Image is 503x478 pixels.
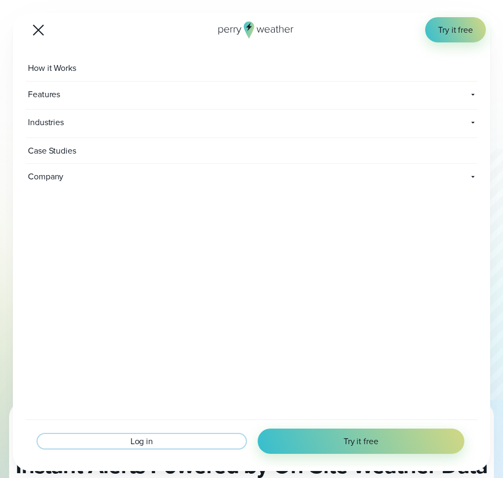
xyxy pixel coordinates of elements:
a: Try it free [425,17,486,42]
span: Case Studies [26,138,81,163]
a: Try it free [258,429,464,454]
span: Try it free [438,24,473,36]
span: Company [26,164,130,189]
a: How it Works [26,55,477,81]
span: Features [26,82,208,107]
span: Log in [130,435,153,447]
span: Try it free [344,435,378,447]
span: Industries [26,110,342,135]
a: Log in [39,435,245,447]
span: How it Works [26,55,81,81]
a: Case Studies [26,138,477,164]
